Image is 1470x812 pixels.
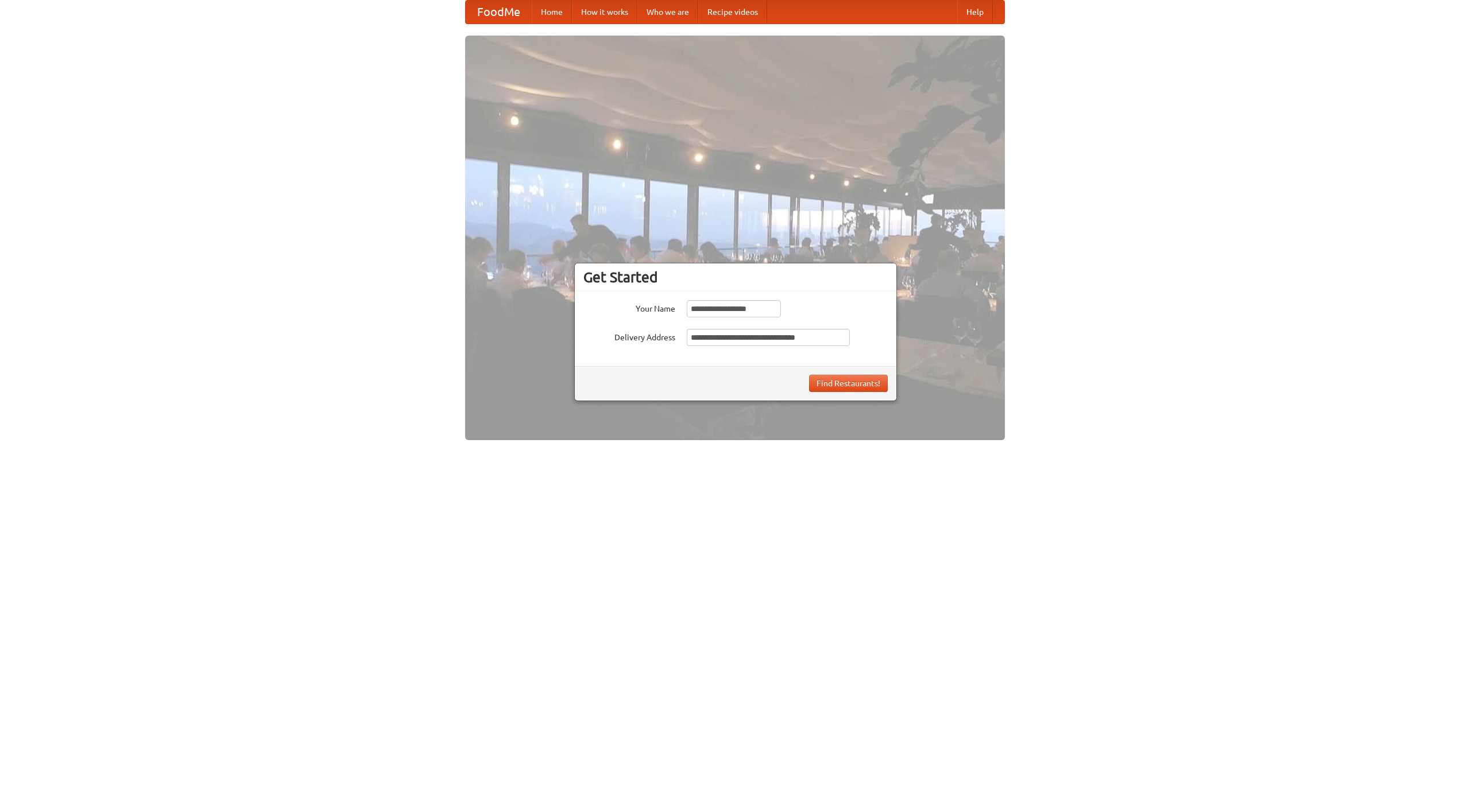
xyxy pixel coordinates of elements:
a: Home [532,1,572,24]
a: Help [957,1,993,24]
button: Find Restaurants! [809,375,888,392]
a: Who we are [637,1,698,24]
label: Delivery Address [583,329,675,343]
a: FoodMe [466,1,532,24]
a: Recipe videos [698,1,767,24]
label: Your Name [583,300,675,314]
a: How it works [572,1,637,24]
h3: Get Started [583,269,888,286]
